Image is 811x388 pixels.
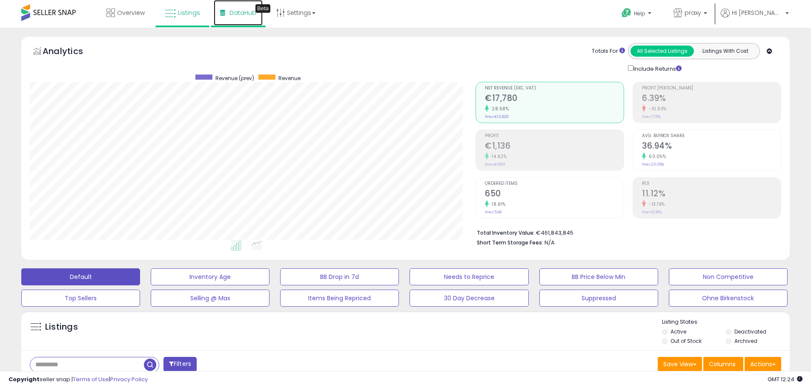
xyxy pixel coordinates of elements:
small: 28.58% [489,106,509,112]
label: Out of Stock [671,337,702,345]
span: Revenue [278,75,301,82]
span: DataHub [229,9,256,17]
h2: €17,780 [485,93,624,105]
h2: 11.12% [642,189,781,200]
a: Help [615,1,660,28]
h2: 36.94% [642,141,781,152]
label: Active [671,328,686,335]
button: Non Competitive [669,268,788,285]
h5: Analytics [43,45,100,59]
b: Total Inventory Value: [477,229,535,236]
i: Get Help [621,8,632,18]
small: 60.05% [646,153,666,160]
button: BB Price Below Min [539,268,658,285]
span: Profit [485,134,624,138]
button: Inventory Age [151,268,269,285]
a: Terms of Use [73,375,109,383]
span: N/A [544,239,555,247]
span: Help [634,10,645,17]
span: Avg. Buybox Share [642,134,781,138]
span: praxy [685,9,701,17]
button: Save View [658,357,702,371]
span: Listings [178,9,200,17]
div: Totals For [592,47,625,55]
div: Include Returns [622,63,692,73]
span: Overview [117,9,145,17]
label: Archived [734,337,757,345]
h2: 6.39% [642,93,781,105]
span: ROI [642,181,781,186]
b: Short Term Storage Fees: [477,239,543,246]
button: All Selected Listings [630,46,694,57]
button: Needs to Reprice [410,268,528,285]
strong: Copyright [9,375,40,383]
a: Hi [PERSON_NAME] [721,9,789,28]
h5: Listings [45,321,78,333]
button: Ohne Birkenstock [669,290,788,307]
small: Prev: €13,828 [485,114,508,119]
h2: €1,136 [485,141,624,152]
small: Prev: 548 [485,210,502,215]
button: Default [21,268,140,285]
small: Prev: 12.81% [642,210,662,215]
button: Listings With Cost [694,46,757,57]
small: Prev: 7.15% [642,114,661,119]
button: Suppressed [539,290,658,307]
a: Privacy Policy [110,375,148,383]
span: Net Revenue (Exc. VAT) [485,86,624,91]
span: Hi [PERSON_NAME] [732,9,783,17]
button: Columns [703,357,743,371]
li: €461,843,845 [477,227,775,237]
small: -13.19% [646,201,665,207]
span: Revenue (prev) [215,75,254,82]
small: 14.92% [489,153,507,160]
small: 18.61% [489,201,505,207]
label: Deactivated [734,328,766,335]
small: Prev: €989 [485,162,505,167]
button: 30 Day Decrease [410,290,528,307]
button: Items Being Repriced [280,290,399,307]
small: Prev: 23.08% [642,162,664,167]
span: 2025-10-7 12:24 GMT [768,375,802,383]
p: Listing States: [662,318,790,326]
div: seller snap | | [9,376,148,384]
button: Top Sellers [21,290,140,307]
button: Filters [163,357,197,372]
span: Columns [709,360,736,368]
span: Profit [PERSON_NAME] [642,86,781,91]
button: Selling @ Max [151,290,269,307]
h2: 650 [485,189,624,200]
span: Ordered Items [485,181,624,186]
button: Actions [745,357,781,371]
div: Tooltip anchor [255,4,270,13]
button: BB Drop in 7d [280,268,399,285]
small: -10.63% [646,106,667,112]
